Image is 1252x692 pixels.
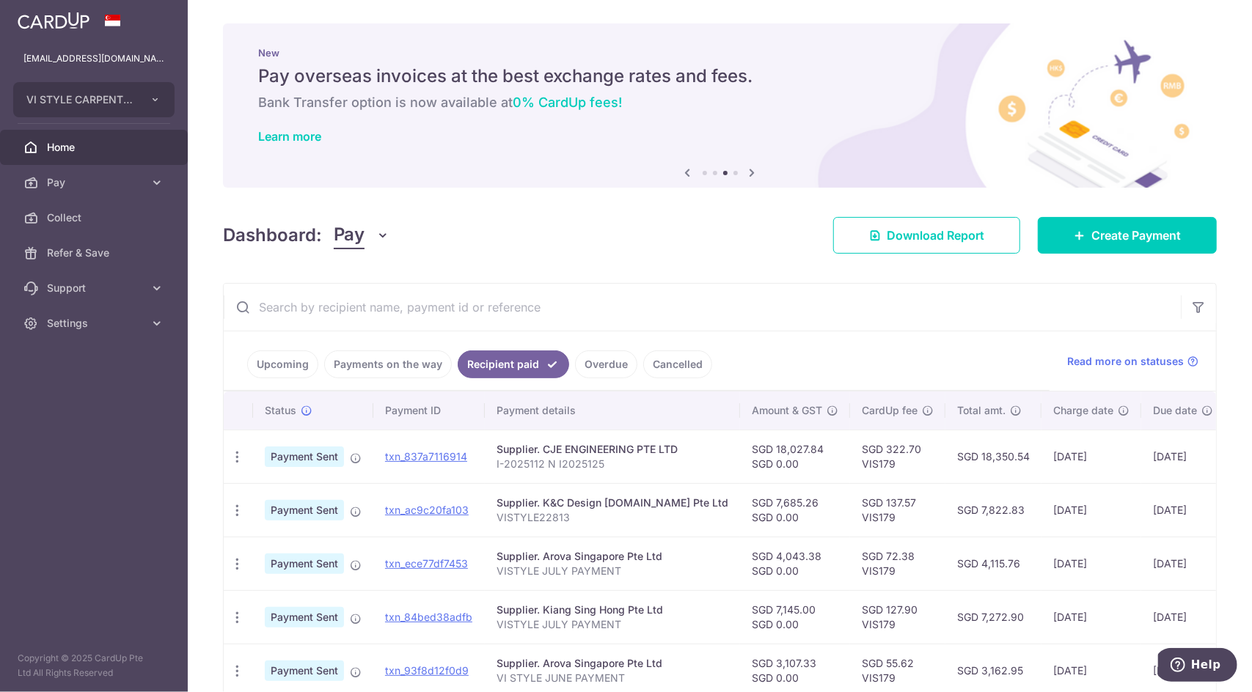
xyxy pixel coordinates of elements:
iframe: Opens a widget where you can find more information [1158,648,1237,685]
h4: Dashboard: [223,222,322,249]
td: SGD 72.38 VIS179 [850,537,945,590]
a: Cancelled [643,350,712,378]
a: Read more on statuses [1067,354,1198,369]
span: Amount & GST [752,403,822,418]
span: Due date [1153,403,1197,418]
td: [DATE] [1141,483,1225,537]
p: VI STYLE JUNE PAYMENT [497,671,728,685]
p: New [258,47,1182,59]
span: Download Report [887,227,984,244]
span: Payment Sent [265,500,344,520]
span: Collect [47,210,144,225]
p: VISTYLE JULY PAYMENT [497,617,728,632]
span: Pay [334,221,365,249]
a: Payments on the way [324,350,452,378]
span: Settings [47,316,144,331]
span: CardUp fee [862,403,918,418]
a: txn_837a7116914 [385,450,467,463]
td: SGD 322.70 VIS179 [850,430,945,483]
h5: Pay overseas invoices at the best exchange rates and fees. [258,65,1182,88]
span: Payment Sent [265,607,344,627]
span: Home [47,140,144,155]
td: [DATE] [1041,590,1141,644]
span: Payment Sent [265,660,344,681]
td: SGD 7,145.00 SGD 0.00 [740,590,850,644]
a: txn_93f8d12f0d9 [385,664,469,677]
a: Recipient paid [458,350,569,378]
td: SGD 127.90 VIS179 [850,590,945,644]
a: txn_ac9c20fa103 [385,504,469,516]
div: Supplier. K&C Design [DOMAIN_NAME] Pte Ltd [497,496,728,510]
td: [DATE] [1041,430,1141,483]
td: [DATE] [1141,430,1225,483]
div: Supplier. CJE ENGINEERING PTE LTD [497,442,728,457]
p: VISTYLE22813 [497,510,728,525]
h6: Bank Transfer option is now available at [258,94,1182,111]
a: txn_84bed38adfb [385,611,472,623]
img: CardUp [18,12,89,29]
td: SGD 7,822.83 [945,483,1041,537]
div: Supplier. Kiang Sing Hong Pte Ltd [497,603,728,617]
a: Overdue [575,350,637,378]
span: Payment Sent [265,446,344,467]
td: SGD 18,350.54 [945,430,1041,483]
input: Search by recipient name, payment id or reference [224,284,1181,331]
span: Create Payment [1091,227,1181,244]
span: Status [265,403,296,418]
span: Read more on statuses [1067,354,1184,369]
p: I-2025112 N I2025125 [497,457,728,471]
a: Upcoming [247,350,318,378]
span: 0% CardUp fees! [513,95,622,110]
th: Payment ID [373,391,485,430]
span: VI STYLE CARPENTRY PTE. LTD. [26,92,135,107]
div: Supplier. Arova Singapore Pte Ltd [497,656,728,671]
td: SGD 4,115.76 [945,537,1041,590]
td: [DATE] [1141,590,1225,644]
button: Pay [334,221,390,249]
div: Supplier. Arova Singapore Pte Ltd [497,549,728,564]
a: txn_ece77df7453 [385,557,468,570]
img: International Invoice Banner [223,23,1217,188]
p: VISTYLE JULY PAYMENT [497,564,728,578]
td: SGD 137.57 VIS179 [850,483,945,537]
td: SGD 7,685.26 SGD 0.00 [740,483,850,537]
td: SGD 18,027.84 SGD 0.00 [740,430,850,483]
p: [EMAIL_ADDRESS][DOMAIN_NAME] [23,51,164,66]
td: [DATE] [1041,537,1141,590]
th: Payment details [485,391,740,430]
span: Charge date [1053,403,1113,418]
span: Payment Sent [265,553,344,574]
a: Download Report [833,217,1020,254]
td: SGD 4,043.38 SGD 0.00 [740,537,850,590]
span: Total amt. [957,403,1006,418]
a: Learn more [258,129,321,144]
span: Pay [47,175,144,190]
td: [DATE] [1041,483,1141,537]
a: Create Payment [1038,217,1217,254]
span: Refer & Save [47,246,144,260]
button: VI STYLE CARPENTRY PTE. LTD. [13,82,175,117]
td: [DATE] [1141,537,1225,590]
td: SGD 7,272.90 [945,590,1041,644]
span: Support [47,281,144,295]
